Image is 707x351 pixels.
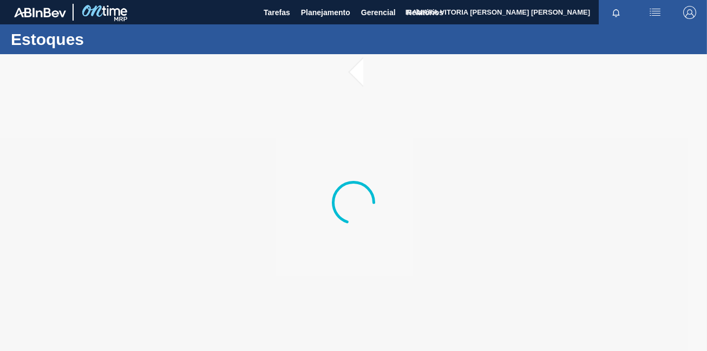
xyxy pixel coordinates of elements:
img: TNhmsLtSVTkK8tSr43FrP2fwEKptu5GPRR3wAAAABJRU5ErkJggg== [14,8,66,17]
img: userActions [649,6,662,19]
img: Logout [683,6,696,19]
span: Planejamento [301,6,350,19]
span: Gerencial [361,6,396,19]
span: Tarefas [264,6,290,19]
button: Notificações [599,5,633,20]
h1: Estoques [11,33,203,45]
